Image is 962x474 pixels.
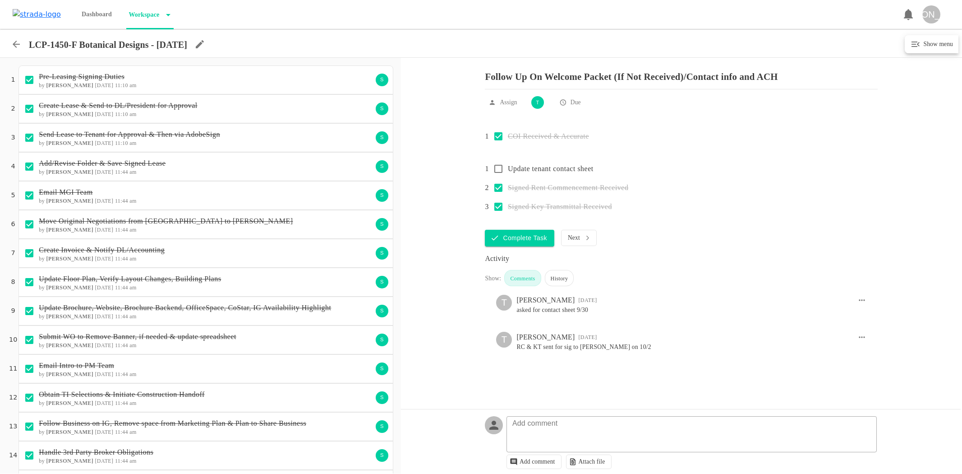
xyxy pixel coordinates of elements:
b: [PERSON_NAME] [46,371,94,377]
p: Obtain TI Selections & Initiate Construction Handoff [39,389,372,400]
b: [PERSON_NAME] [46,429,94,435]
p: Update Brochure, Website, Brochure Backend, OfficeSpace, CoStar, IG Availability Highlight [39,302,372,313]
div: 10:49 AM [578,332,597,343]
p: 9 [11,306,15,316]
p: 7 [11,248,15,258]
p: Assign [500,98,517,107]
div: T [496,295,512,311]
div: S [375,390,389,405]
div: S [375,73,389,87]
h6: by [DATE] 11:44 am [39,227,372,233]
h6: by [DATE] 11:10 am [39,82,372,88]
p: Update tenant contact sheet [508,163,594,174]
div: S [375,130,389,145]
p: 2 [485,182,489,193]
p: 1 [485,163,489,174]
p: Email Intro to PM Team [39,360,372,371]
p: Create Invoice & Notify DL/Accounting [39,245,372,256]
div: S [375,362,389,376]
div: S [375,246,389,260]
p: Handle 3rd Party Broker Obligations [39,447,372,458]
b: [PERSON_NAME] [46,169,94,175]
p: 10 [9,335,17,345]
div: History [545,270,574,286]
b: [PERSON_NAME] [46,284,94,291]
div: Show: [485,274,501,286]
p: 12 [9,393,17,403]
b: [PERSON_NAME] [46,111,94,117]
div: Comments [504,270,541,286]
h6: by [DATE] 11:44 am [39,371,372,377]
p: Due [571,98,581,107]
div: S [375,304,389,318]
p: Signed Rent Commencement Received [508,182,629,193]
b: [PERSON_NAME] [46,400,94,406]
p: Follow Up On Welcome Packet (If Not Received)/Contact info and ACH [485,65,878,82]
p: Attach file [578,458,605,465]
p: 6 [11,219,15,229]
p: Next [568,234,580,242]
div: Activity [485,253,878,264]
p: Signed Key Transmittal Received [508,201,612,212]
p: Send Lease to Tenant for Approval & Then via AdobeSign [39,129,372,140]
div: S [375,275,389,289]
button: Complete Task [485,230,554,246]
p: 1 [11,75,15,85]
p: Dashboard [79,5,115,23]
p: 5 [11,191,15,200]
div: [PERSON_NAME] [922,5,940,23]
div: 03:26 PM [578,295,597,306]
p: 13 [9,422,17,432]
h6: Show menu [921,39,953,50]
b: [PERSON_NAME] [46,458,94,464]
h6: by [DATE] 11:44 am [39,284,372,291]
p: 1 [485,131,489,142]
p: Pre-Leasing Signing Duties [39,71,372,82]
p: COI Received & Accurate [508,131,589,142]
p: Submit WO to Remove Banner, if needed & update spreadsheet [39,331,372,342]
div: [PERSON_NAME] [516,332,575,343]
h6: by [DATE] 11:44 am [39,169,372,175]
h6: by [DATE] 11:44 am [39,458,372,464]
h6: by [DATE] 11:44 am [39,198,372,204]
button: [PERSON_NAME] [919,2,944,27]
h6: by [DATE] 11:44 am [39,429,372,435]
b: [PERSON_NAME] [46,342,94,349]
div: T [496,332,512,348]
div: S [375,419,389,434]
b: [PERSON_NAME] [46,256,94,262]
h6: by [DATE] 11:44 am [39,400,372,406]
p: Add comment [508,418,562,429]
b: [PERSON_NAME] [46,82,94,88]
pre: RC & KT sent for sig to [PERSON_NAME] on 10/2 [516,343,866,352]
p: 14 [9,451,17,460]
p: Move Original Negotiations from [GEOGRAPHIC_DATA] to [PERSON_NAME] [39,216,372,227]
b: [PERSON_NAME] [46,313,94,320]
b: [PERSON_NAME] [46,198,94,204]
h6: by [DATE] 11:44 am [39,313,372,320]
p: Update Floor Plan, Verify Layout Changes, Building Plans [39,274,372,284]
p: 2 [11,104,15,114]
b: [PERSON_NAME] [46,140,94,146]
p: 3 [11,133,15,143]
p: 3 [485,201,489,212]
p: Add comment [520,458,555,465]
p: Create Lease & Send to DL/President for Approval [39,100,372,111]
p: 8 [11,277,15,287]
pre: asked for contact sheet 9/30 [516,306,866,315]
p: Add/Revise Folder & Save Signed Lease [39,158,372,169]
div: S [375,102,389,116]
p: 4 [11,162,15,172]
div: S [375,188,389,203]
h6: by [DATE] 11:10 am [39,140,372,146]
p: Email MGI Team [39,187,372,198]
h6: by [DATE] 11:44 am [39,342,372,349]
div: S [375,159,389,174]
p: Follow Business on IG, Remove space from Marketing Plan & Plan to Share Business [39,418,372,429]
img: strada-logo [13,9,61,20]
h6: by [DATE] 11:10 am [39,111,372,117]
div: [PERSON_NAME] [516,295,575,306]
p: 11 [9,364,17,374]
p: LCP-1450-F Botanical Designs - [DATE] [29,39,187,50]
b: [PERSON_NAME] [46,227,94,233]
